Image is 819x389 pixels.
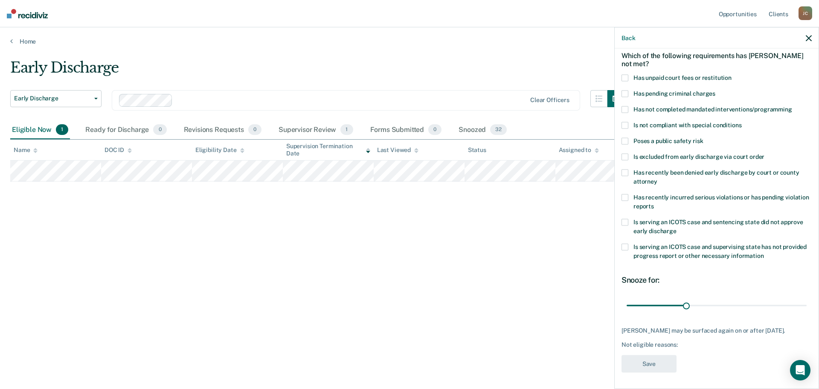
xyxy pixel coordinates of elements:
div: Status [468,146,486,154]
div: Supervision Termination Date [286,143,370,157]
div: Not eligible reasons: [622,341,812,348]
span: Is excluded from early discharge via court order [633,153,764,160]
span: Early Discharge [14,95,91,102]
div: Snooze for: [622,275,812,284]
span: Has recently been denied early discharge by court or county attorney [633,169,799,184]
span: 0 [153,124,166,135]
button: Back [622,34,635,41]
span: Poses a public safety risk [633,137,703,144]
span: Is serving an ICOTS case and supervising state has not provided progress report or other necessar... [633,243,807,259]
div: Eligible Now [10,121,70,140]
div: Which of the following requirements has [PERSON_NAME] not met? [622,44,812,74]
div: Eligibility Date [195,146,244,154]
div: Early Discharge [10,59,624,83]
span: Has unpaid court fees or restitution [633,74,732,81]
div: Last Viewed [377,146,418,154]
div: Assigned to [559,146,599,154]
span: 1 [340,124,353,135]
div: Revisions Requests [182,121,263,140]
span: Has not completed mandated interventions/programming [633,105,792,112]
span: Has recently incurred serious violations or has pending violation reports [633,193,809,209]
img: Recidiviz [7,9,48,18]
span: Is not compliant with special conditions [633,121,741,128]
div: Supervisor Review [277,121,355,140]
div: DOC ID [105,146,132,154]
div: Snoozed [457,121,508,140]
div: Clear officers [530,97,569,104]
span: Is serving an ICOTS case and sentencing state did not approve early discharge [633,218,803,234]
span: 0 [428,124,441,135]
div: Name [14,146,38,154]
div: Open Intercom Messenger [790,360,810,380]
span: Has pending criminal charges [633,90,715,97]
div: Ready for Discharge [84,121,168,140]
span: 0 [248,124,261,135]
span: 1 [56,124,68,135]
div: Forms Submitted [369,121,444,140]
div: J C [799,6,812,20]
button: Save [622,355,677,372]
span: 32 [490,124,507,135]
div: [PERSON_NAME] may be surfaced again on or after [DATE]. [622,327,812,334]
a: Home [10,38,809,45]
